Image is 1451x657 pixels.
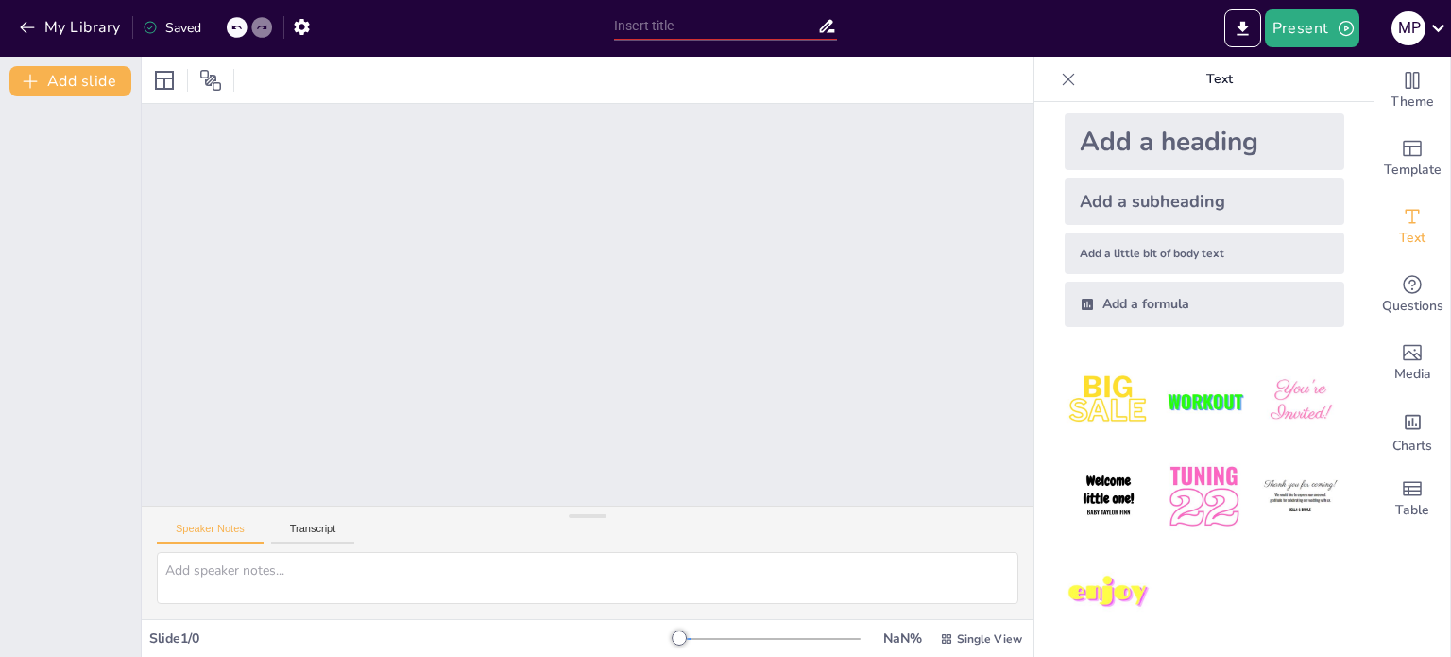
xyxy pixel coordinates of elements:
input: Insert title [614,12,817,40]
p: Text [1084,57,1356,102]
img: 7.jpeg [1065,549,1152,637]
button: m p [1391,9,1425,47]
span: Questions [1382,296,1443,317]
div: Add a formula [1065,282,1344,327]
div: Add charts and graphs [1374,397,1450,465]
div: Add a heading [1065,113,1344,170]
div: Get real-time input from your audience [1374,261,1450,329]
div: Add text boxes [1374,193,1450,261]
div: Add a little bit of body text [1065,233,1344,274]
span: Text [1399,228,1425,249]
img: 1.jpeg [1065,357,1152,445]
div: Slide 1 / 0 [149,630,679,648]
span: Position [199,69,222,92]
button: Speaker Notes [157,523,264,544]
img: 5.jpeg [1160,453,1248,541]
div: Saved [143,19,201,37]
span: Template [1384,160,1442,181]
button: Transcript [271,523,355,544]
button: Present [1265,9,1359,47]
div: Add ready made slides [1374,125,1450,193]
span: Media [1394,364,1431,385]
span: Single View [957,631,1022,647]
button: Export to PowerPoint [1224,9,1261,47]
div: Add a table [1374,465,1450,533]
span: Theme [1391,92,1434,112]
span: Table [1395,500,1429,521]
div: Add a subheading [1065,178,1344,225]
div: Layout [149,65,179,95]
div: Add images, graphics, shapes or video [1374,329,1450,397]
span: Charts [1392,436,1432,457]
img: 4.jpeg [1065,453,1152,541]
img: 6.jpeg [1256,453,1344,541]
div: m p [1391,11,1425,45]
img: 3.jpeg [1256,357,1344,445]
div: Change the overall theme [1374,57,1450,125]
button: Add slide [9,66,131,96]
div: NaN % [879,630,925,648]
img: 2.jpeg [1160,357,1248,445]
button: My Library [14,12,128,43]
